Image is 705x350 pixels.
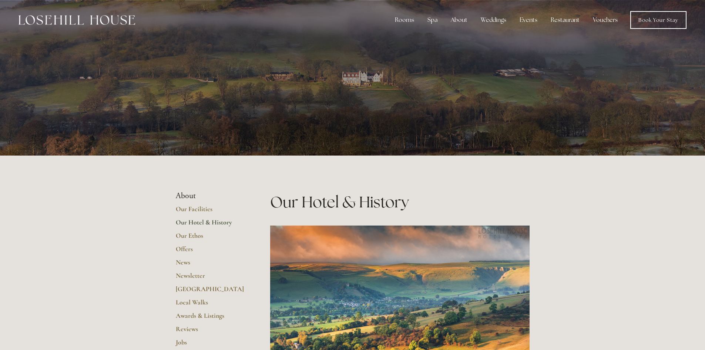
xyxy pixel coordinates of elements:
a: Vouchers [587,13,624,27]
div: Events [514,13,543,27]
a: News [176,258,246,271]
li: About [176,191,246,201]
a: Our Hotel & History [176,218,246,231]
a: Awards & Listings [176,311,246,325]
a: Local Walks [176,298,246,311]
div: Weddings [475,13,512,27]
a: Newsletter [176,271,246,285]
div: About [445,13,473,27]
div: Spa [422,13,443,27]
img: Losehill House [19,15,135,25]
div: Rooms [389,13,420,27]
h1: Our Hotel & History [270,191,530,213]
a: Our Ethos [176,231,246,245]
a: Book Your Stay [630,11,686,29]
a: Our Facilities [176,205,246,218]
a: Offers [176,245,246,258]
a: Reviews [176,325,246,338]
div: Restaurant [545,13,585,27]
a: [GEOGRAPHIC_DATA] [176,285,246,298]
